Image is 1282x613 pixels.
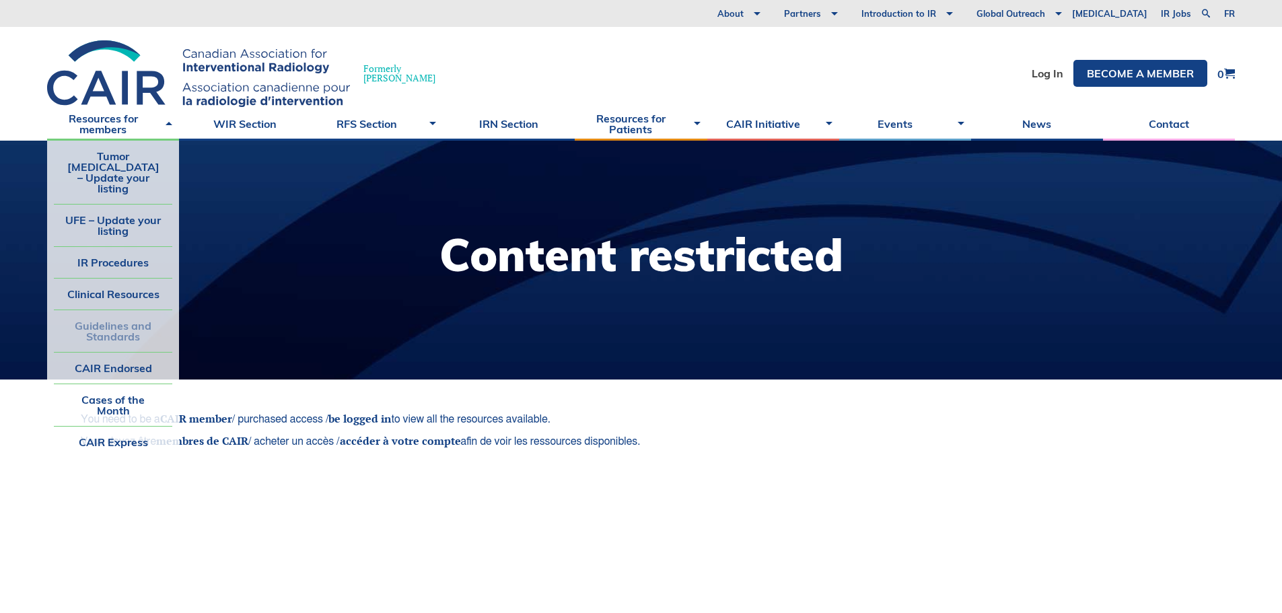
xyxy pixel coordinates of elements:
a: IRN Section [443,107,575,141]
a: fr [1224,9,1235,18]
a: News [971,107,1103,141]
a: Contact [1103,107,1235,141]
a: CAIR Initiative [707,107,839,141]
h1: Content restricted [439,232,843,277]
a: CAIR Express [54,427,172,458]
a: Clinical Resources [54,279,172,310]
a: accéder à votre compte [340,433,461,448]
a: CAIR Endorsed [54,353,172,384]
a: 0 [1217,68,1235,79]
a: Formerly[PERSON_NAME] [47,40,449,107]
a: WIR Section [179,107,311,141]
a: Cases of the Month [54,384,172,426]
div: You need to be a / purchased access / to view all the resources available. Vous devez être / ache... [81,413,718,447]
a: Tumor [MEDICAL_DATA] – Update your listing [54,141,172,204]
a: Become a member [1073,60,1207,87]
a: Events [839,107,971,141]
span: Formerly [PERSON_NAME] [363,64,435,83]
a: Resources for Patients [575,107,707,141]
a: be logged in [328,411,391,426]
a: UFE – Update your listing [54,205,172,246]
a: Guidelines and Standards [54,310,172,352]
a: CAIR member [160,411,232,426]
a: IR Procedures [54,247,172,278]
a: Resources for members [47,107,179,141]
a: membres de CAIR [156,433,248,448]
a: RFS Section [311,107,443,141]
img: CIRA [47,40,350,107]
a: Log In [1032,68,1063,79]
